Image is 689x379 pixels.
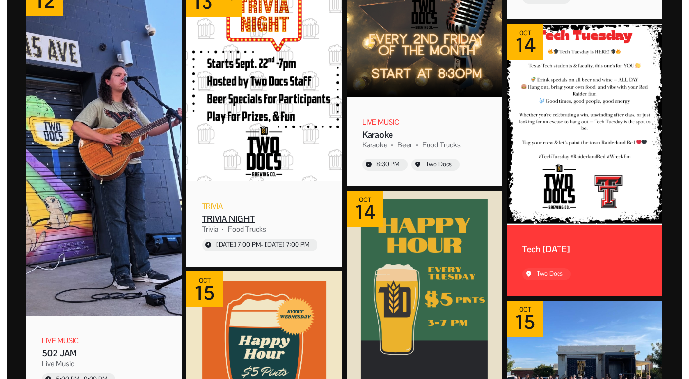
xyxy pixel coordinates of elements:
div: Event tags [202,224,326,234]
div: Trivia [202,224,218,234]
div: Oct [515,307,536,313]
div: 14 [515,36,536,54]
div: Food Trucks [228,224,266,234]
div: Oct [355,197,375,203]
div: Event category [202,201,223,211]
div: Event category [42,336,79,345]
div: Karaoke [362,140,388,150]
div: Beer [397,140,412,150]
div: Event date: October 14 [347,191,383,227]
div: Oct [194,277,215,284]
div: Food Trucks [422,140,461,150]
div: Event tags [42,359,166,369]
div: Event name [522,243,647,254]
div: Event tags [362,140,486,150]
div: Event name [202,213,326,224]
div: Event: Tech Tuesday [504,21,665,298]
div: Event name [42,347,166,359]
div: Event location [537,270,563,278]
div: Start time: 7:00 PM, end time: 7:00 PM [216,241,310,249]
div: Event date: October 15 [186,271,223,307]
img: Picture for 'Tech Tuesday' event [507,24,662,225]
div: Event location [426,161,452,169]
div: Event date: October 15 [507,301,543,337]
div: Event category [362,117,399,127]
div: 14 [355,203,375,221]
div: Event date: October 14 [507,24,543,60]
div: Oct [515,30,536,36]
div: Event name [362,129,486,140]
div: 15 [194,284,215,302]
div: Live Music [42,359,74,369]
div: Event time: 8:30 PM [376,161,400,169]
div: 15 [515,313,536,331]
